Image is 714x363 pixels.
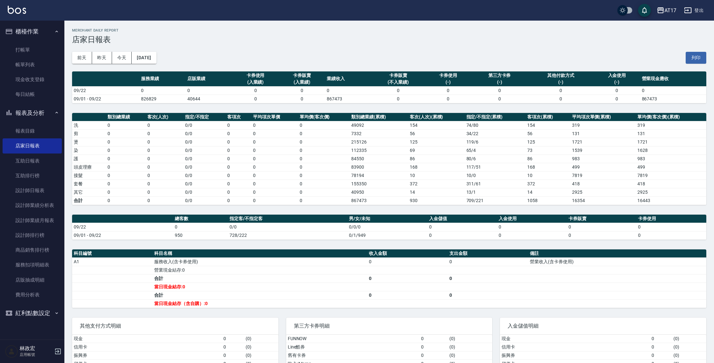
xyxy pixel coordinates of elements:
td: 0 [106,138,146,146]
th: 客項次 [226,113,251,121]
td: 125 [408,138,465,146]
td: 0 [419,343,448,351]
td: 其它 [72,188,106,196]
a: 設計師業績分析表 [3,198,62,213]
a: 服務扣項明細表 [3,257,62,272]
td: 56 [408,129,465,138]
th: 客次(人次)(累積) [408,113,465,121]
td: 7819 [636,171,706,180]
th: 科目編號 [72,249,153,258]
td: 0 [226,154,251,163]
td: 0 [232,86,278,95]
div: 其他付款方式 [529,72,592,79]
td: 套餐 [72,180,106,188]
td: 0 [650,343,672,351]
td: 0 [298,163,350,171]
a: 費用分析表 [3,287,62,302]
td: 0 [427,223,497,231]
td: ( 0 ) [672,343,706,351]
td: 0/0/0 [347,223,427,231]
td: 信用卡 [500,343,650,351]
td: 826829 [139,95,186,103]
td: 319 [636,121,706,129]
td: 0 [222,343,244,351]
td: ( 0 ) [448,335,492,343]
h5: 林政宏 [20,345,52,352]
td: 0 / 0 [183,180,226,188]
td: 16443 [636,196,706,205]
td: ( 0 ) [448,343,492,351]
td: 洗 [72,121,106,129]
td: 1058 [526,196,570,205]
div: 卡券使用 [234,72,277,79]
a: 帳單列表 [3,57,62,72]
td: 10 [408,171,465,180]
td: 0 [497,223,567,231]
th: 平均項次單價 [251,113,298,121]
th: 指定客/不指定客 [228,215,347,223]
td: 418 [570,180,636,188]
td: 372 [408,180,465,188]
a: 店販抽成明細 [3,273,62,287]
td: 合計 [72,196,106,205]
td: 84550 [350,154,408,163]
td: 0 [448,291,528,299]
td: 現金 [500,335,650,343]
td: 0 [146,154,183,163]
a: 設計師日報表 [3,183,62,198]
td: 0 / 0 [183,163,226,171]
td: 0 [146,121,183,129]
td: 0 / 0 [183,121,226,129]
td: 營業現金結存:0 [153,266,367,274]
a: 商品銷售排行榜 [3,243,62,257]
button: 列印 [686,52,706,64]
a: 互助日報表 [3,154,62,168]
th: 收入金額 [367,249,448,258]
td: 1628 [636,146,706,154]
td: 0 [298,196,350,205]
button: 櫃檯作業 [3,23,62,40]
td: 現金 [72,335,222,343]
div: (-) [529,79,592,86]
td: 0 [146,129,183,138]
td: 10 [526,171,570,180]
button: 昨天 [92,52,112,64]
a: 每日結帳 [3,87,62,102]
td: 0 [251,129,298,138]
td: 0 [650,351,672,359]
td: 154 [526,121,570,129]
td: 0 [226,171,251,180]
td: 0 [226,180,251,188]
span: 其他支付方式明細 [80,323,271,329]
td: 0/0 [228,223,347,231]
td: 0 [497,231,567,239]
td: 7819 [570,171,636,180]
td: 0 [528,95,594,103]
div: 入金使用 [595,72,638,79]
td: 09/22 [72,223,173,231]
td: 0 [106,129,146,138]
td: 40950 [350,188,408,196]
td: 09/01 - 09/22 [72,95,139,103]
td: 0 / 0 [183,188,226,196]
td: 當日現金結存:0 [153,283,367,291]
th: 類別總業績 [106,113,146,121]
td: 867473 [640,95,706,103]
td: 930 [408,196,465,205]
td: 215126 [350,138,408,146]
td: 0 [186,86,232,95]
td: 0 [146,163,183,171]
td: 0 [427,231,497,239]
div: AT17 [664,6,676,14]
td: 營業收入(含卡券使用) [528,257,706,266]
th: 服務業績 [139,71,186,87]
td: 0 [298,180,350,188]
td: 65 / 4 [465,146,526,154]
td: 舊有卡券 [286,351,419,359]
td: 499 [570,163,636,171]
td: 0 [367,257,448,266]
td: 0 [448,274,528,283]
td: 0 [640,86,706,95]
td: 染 [72,146,106,154]
div: (-) [427,79,470,86]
